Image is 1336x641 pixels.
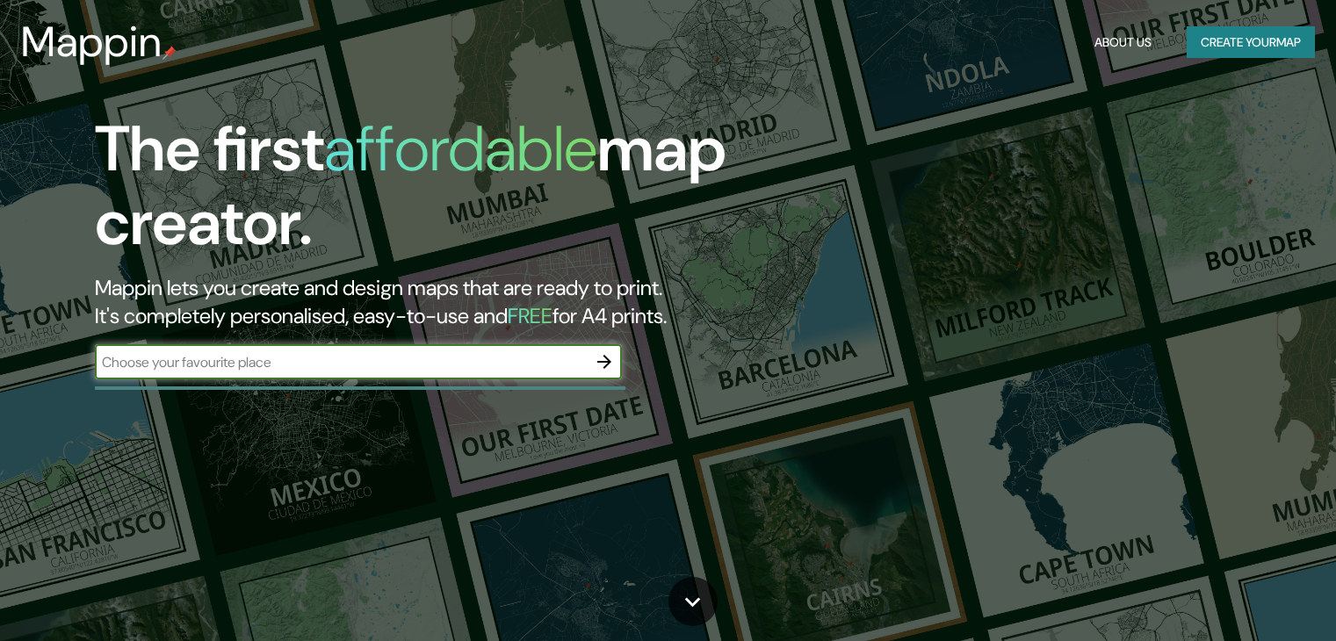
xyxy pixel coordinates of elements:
button: About Us [1087,26,1159,59]
h2: Mappin lets you create and design maps that are ready to print. It's completely personalised, eas... [95,274,763,330]
h5: FREE [508,302,552,329]
button: Create yourmap [1187,26,1315,59]
input: Choose your favourite place [95,352,587,372]
h3: Mappin [21,18,162,67]
h1: affordable [324,108,597,190]
h1: The first map creator. [95,112,763,274]
img: mappin-pin [162,46,177,60]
